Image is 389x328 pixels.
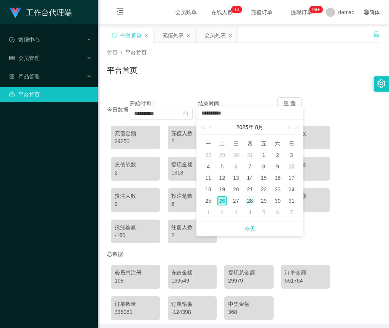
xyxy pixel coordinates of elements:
img: logo.9652507e.png [9,8,21,18]
div: 中奖金额 [285,192,327,200]
div: 338081 [115,308,156,316]
td: 2025年8月23日 [271,184,284,195]
i: 图标: close [228,33,233,38]
td: 2025年8月28日 [243,195,257,207]
div: 4 [245,208,254,217]
td: 2025年8月10日 [285,161,298,172]
td: 2025年9月5日 [257,207,271,218]
td: 2025年8月29日 [257,195,271,207]
div: 15 [259,173,268,183]
div: 3660 [285,200,327,208]
td: 2025年8月15日 [257,172,271,184]
th: 周一 [201,138,215,149]
th: 周四 [243,138,257,149]
div: 提现笔数 [285,161,327,169]
div: 充值金额 [115,129,156,137]
a: 下一年 (Control键加右方向键) [290,120,300,135]
span: 在线人数 [207,10,237,15]
div: 23 [273,185,282,194]
div: 首充人数 [285,129,327,137]
span: 三 [229,140,243,147]
div: 24 [287,185,296,194]
td: 2025年8月11日 [201,172,215,184]
div: 5 [259,208,268,217]
td: 2025年8月13日 [229,172,243,184]
div: 19 [217,185,227,194]
div: 8 [259,162,268,171]
div: 17 [287,173,296,183]
span: 六 [271,140,284,147]
div: 6 [273,208,282,217]
td: 2025年8月24日 [285,184,298,195]
td: 2025年9月2日 [215,207,229,218]
div: 2 [115,169,156,177]
div: 注册人数 [172,223,213,231]
div: 投注笔数 [172,192,213,200]
div: 6 [232,162,241,171]
td: 2025年8月7日 [243,161,257,172]
div: 31 [287,196,296,205]
div: 充值列表 [162,28,184,42]
div: 169549 [172,277,213,285]
td: 2025年7月28日 [201,149,215,161]
i: 图标: global [364,10,369,15]
td: 2025年8月26日 [215,195,229,207]
div: 22 [259,185,268,194]
td: 2025年7月31日 [243,149,257,161]
div: 13 [232,173,241,183]
div: 2 [273,150,282,160]
div: 25 [204,196,213,205]
div: 总数据 [107,247,380,261]
div: 平台首页 [120,28,142,42]
span: 开始时间： [130,100,157,107]
div: 368 [228,308,270,316]
span: 一 [201,140,215,147]
div: 0 [285,137,327,145]
i: 图标: menu-fold [107,0,133,25]
td: 2025年8月18日 [201,184,215,195]
i: 图标: setting [377,79,386,88]
div: 投注输赢 [115,223,156,231]
td: 2025年9月1日 [201,207,215,218]
div: 30 [273,196,282,205]
span: 四 [243,140,257,147]
i: 图标: close [144,33,149,38]
div: 会员总注册 [115,269,156,277]
div: 中奖金额 [228,300,270,308]
td: 2025年8月1日 [257,149,271,161]
span: / [121,50,122,56]
div: 会员列表 [204,28,226,42]
td: 2025年8月20日 [229,184,243,195]
td: 2025年8月9日 [271,161,284,172]
th: 周六 [271,138,284,149]
div: 21 [245,185,254,194]
div: 29 [259,196,268,205]
h1: 工作台代理端 [26,0,72,25]
div: 今日数据 [107,106,130,114]
div: 4 [204,162,213,171]
span: 日 [285,140,298,147]
i: 图标: table [9,55,15,61]
td: 2025年7月30日 [229,149,243,161]
sup: 10 [231,6,242,13]
div: 30 [232,150,241,160]
div: 11 [204,173,213,183]
div: -160 [115,231,156,239]
i: 图标: check-circle-o [9,37,15,42]
td: 2025年7月29日 [215,149,229,161]
div: 6 [172,200,213,208]
div: 5 [217,162,227,171]
div: 16 [273,173,282,183]
div: 10 [287,162,296,171]
span: 产品管理 [9,73,40,79]
div: 2 [217,208,227,217]
div: 订单金额 [285,269,327,277]
div: 31 [245,150,254,160]
td: 2025年8月27日 [229,195,243,207]
p: 0 [237,6,239,13]
div: 3 [232,208,241,217]
a: 8月 [254,120,264,135]
span: 平台首页 [125,50,147,56]
div: 29 [217,150,227,160]
div: 1 [259,150,268,160]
